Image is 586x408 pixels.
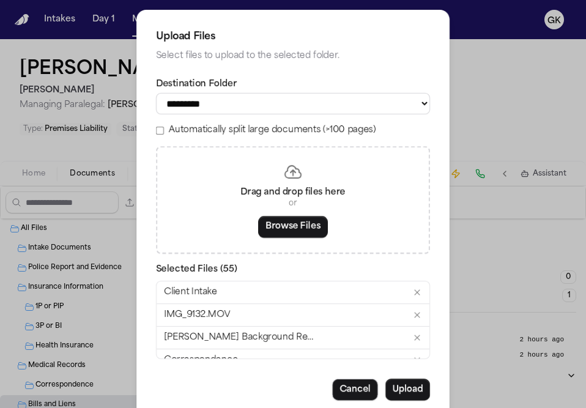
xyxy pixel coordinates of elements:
[172,187,414,199] p: Drag and drop files here
[332,379,378,401] button: Cancel
[156,49,430,64] p: Select files to upload to the selected folder.
[385,379,430,401] button: Upload
[172,199,414,209] p: or
[258,216,328,238] button: Browse Files
[156,29,430,44] h2: Upload Files
[412,287,422,297] button: Remove Client Intake
[412,333,422,343] button: Remove Nathan Lee Background Results [Lee].pdf
[412,355,422,365] button: Remove Correspondence
[164,354,238,366] span: Correspondence
[164,309,230,321] span: IMG_9132.MOV
[164,286,217,299] span: Client Intake
[156,264,430,276] p: Selected Files ( 55 )
[412,310,422,320] button: Remove IMG_9132.MOV
[169,124,376,136] label: Automatically split large documents (>100 pages)
[156,78,430,91] label: Destination Folder
[164,332,317,344] span: [PERSON_NAME] Background Results [[PERSON_NAME]].pdf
